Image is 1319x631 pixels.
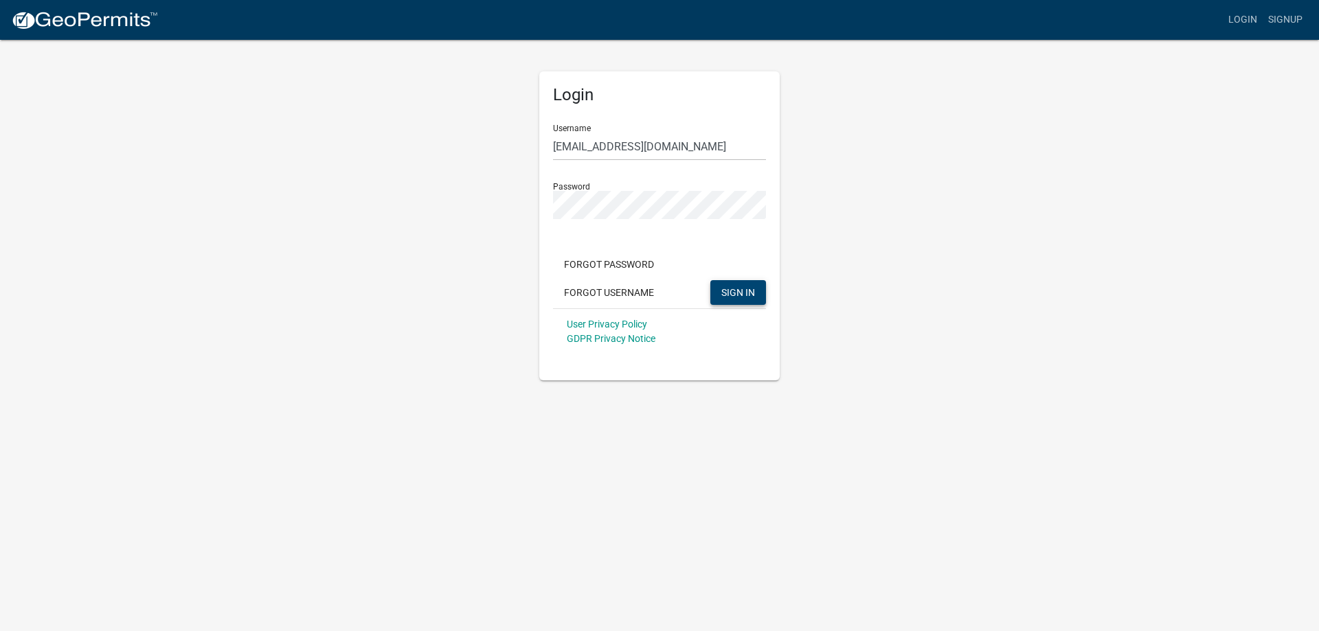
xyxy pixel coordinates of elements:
[567,333,655,344] a: GDPR Privacy Notice
[1263,7,1308,33] a: Signup
[1223,7,1263,33] a: Login
[553,85,766,105] h5: Login
[710,280,766,305] button: SIGN IN
[553,280,665,305] button: Forgot Username
[553,252,665,277] button: Forgot Password
[567,319,647,330] a: User Privacy Policy
[721,286,755,297] span: SIGN IN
